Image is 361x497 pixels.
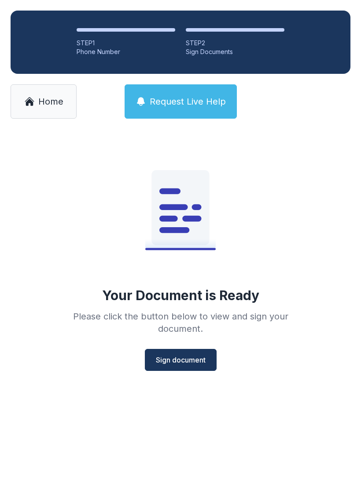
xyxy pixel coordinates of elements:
[54,310,307,335] div: Please click the button below to view and sign your document.
[156,355,206,365] span: Sign document
[77,47,175,56] div: Phone Number
[186,39,284,47] div: STEP 2
[77,39,175,47] div: STEP 1
[186,47,284,56] div: Sign Documents
[102,287,259,303] div: Your Document is Ready
[38,95,63,108] span: Home
[150,95,226,108] span: Request Live Help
